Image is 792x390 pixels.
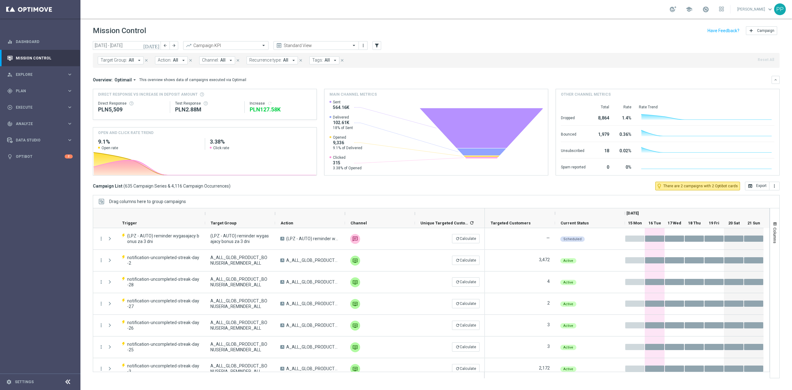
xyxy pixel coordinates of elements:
[142,41,161,50] button: [DATE]
[286,258,340,263] span: A_ALL_GLOB_PRODUCT_BONUSERIA_DAILY_2
[163,43,167,48] i: arrow_back
[67,137,73,143] i: keyboard_arrow_right
[136,58,142,63] i: arrow_drop_down
[563,367,573,371] span: Active
[98,366,104,371] button: more_vert
[560,344,576,350] colored-tag: Active
[350,342,360,352] div: Private message RT
[340,58,344,63] i: close
[325,58,330,63] span: All
[560,236,585,242] colored-tag: Scheduled
[93,250,485,271] div: Press SPACE to select this row.
[7,56,73,61] button: Mission Control
[728,221,740,225] span: 20 Sat
[267,101,272,106] button: refresh
[188,58,193,63] i: close
[7,154,13,159] i: lightbulb
[312,58,323,63] span: Tags:
[7,39,13,45] i: equalizer
[485,358,764,380] div: Press SPACE to select this row.
[172,43,176,48] i: arrow_forward
[236,58,240,63] i: close
[101,58,127,63] span: Target Group:
[16,33,73,50] a: Dashboard
[299,58,303,63] i: close
[749,28,754,33] i: add
[188,57,193,64] button: close
[350,256,360,266] div: Private message RT
[333,155,362,160] span: Clicked
[372,41,381,50] button: filter_alt
[280,280,284,284] span: A
[286,236,340,241] span: (LPZ - AUTO) reminder wygasajacy bonus za 3 dni
[281,221,293,225] span: Action
[7,33,73,50] div: Dashboard
[155,56,188,64] button: Action: All arrow_drop_down
[617,112,631,122] div: 1.4%
[350,299,360,309] div: Private message RT
[93,26,146,35] h1: Mission Control
[98,323,104,328] button: more_vert
[125,183,229,189] span: 635 Campaign Series & 4,116 Campaign Occurrences
[249,58,282,63] span: Recurrence type:
[452,342,480,352] button: refreshCalculate
[220,58,226,63] span: All
[280,302,284,305] span: A
[16,73,67,76] span: Explore
[737,5,774,14] a: [PERSON_NAME]keyboard_arrow_down
[280,237,284,240] span: A
[655,182,740,190] button: lightbulb_outline There are 2 campaigns with 2 Optibot cards
[181,58,186,63] i: arrow_drop_down
[686,6,692,13] span: school
[98,236,104,241] i: more_vert
[16,89,67,93] span: Plan
[7,121,73,126] div: track_changes Analyze keyboard_arrow_right
[333,125,353,130] span: 18% of Sent
[455,323,460,327] i: refresh
[235,57,241,64] button: close
[7,72,13,77] i: person_search
[709,221,719,225] span: 19 Fri
[7,105,67,110] div: Execute
[491,221,531,225] span: Targeted Customers
[7,121,67,127] div: Analyze
[767,6,773,13] span: keyboard_arrow_down
[298,57,303,64] button: close
[688,221,701,225] span: 18 Thu
[280,323,284,327] span: A
[547,300,550,306] label: 2
[98,130,153,136] h4: OPEN AND CLICK RATE TREND
[455,301,460,306] i: refresh
[98,301,104,306] i: more_vert
[351,221,367,225] span: Channel
[173,58,178,63] span: All
[98,344,104,350] i: more_vert
[648,221,661,225] span: 16 Tue
[350,234,360,244] img: SMS RT
[333,140,362,145] span: 9,336
[15,380,34,384] a: Settings
[7,88,13,94] i: gps_fixed
[158,58,171,63] span: Action:
[7,154,73,159] button: lightbulb Optibot 2
[339,57,345,64] button: close
[350,277,360,287] img: Private message RT
[67,121,73,127] i: keyboard_arrow_right
[127,363,200,374] span: notification-uncompleted-streak-day-3
[747,221,760,225] span: 21 Sun
[144,57,149,64] button: close
[286,301,340,306] span: A_ALL_GLOB_PRODUCT_BONUSERIA_DAILY_27
[563,280,573,284] span: Active
[123,183,125,189] span: (
[7,138,73,143] button: Data Studio keyboard_arrow_right
[561,162,586,171] div: Spam reported
[283,58,288,63] span: All
[16,148,65,165] a: Optibot
[286,366,340,371] span: A_ALL_GLOB_PRODUCT_BONUSERIA_DAILY_3
[93,183,230,189] h3: Campaign List
[333,120,353,125] span: 102.61K
[617,129,631,139] div: 0.36%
